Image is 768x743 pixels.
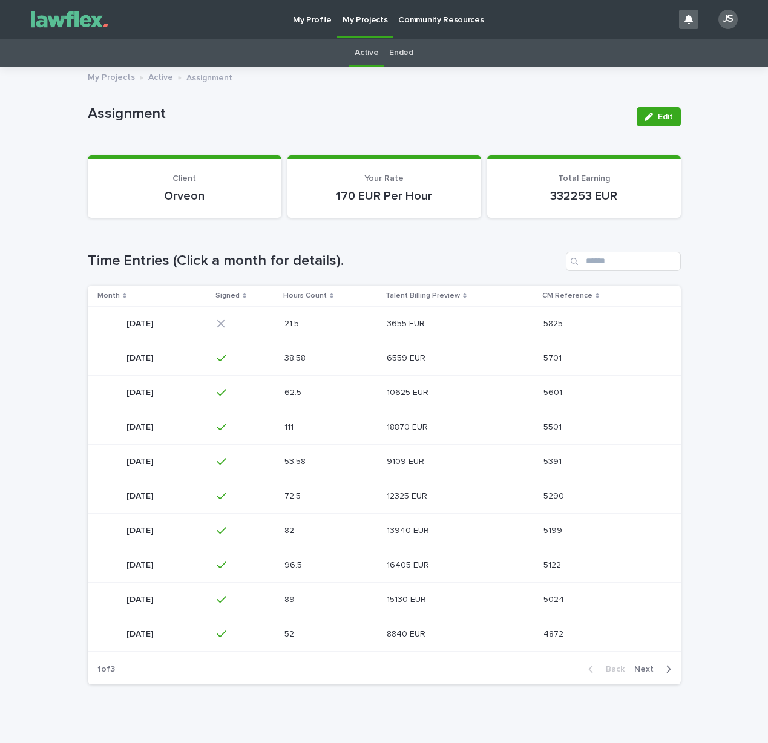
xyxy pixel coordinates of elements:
[658,113,673,121] span: Edit
[284,592,297,605] p: 89
[126,420,156,433] p: [DATE]
[543,420,564,433] p: 5501
[566,252,681,271] input: Search
[543,558,563,571] p: 5122
[387,523,432,536] p: 13940 EUR
[502,189,666,203] p: 332253 EUR
[284,627,297,640] p: 52
[387,489,430,502] p: 12325 EUR
[126,558,156,571] p: [DATE]
[284,454,308,467] p: 53.58
[102,189,267,203] p: Orveon
[88,105,627,123] p: Assignment
[284,489,303,502] p: 72.5
[579,664,629,675] button: Back
[126,454,156,467] p: [DATE]
[387,316,427,329] p: 3655 EUR
[387,454,427,467] p: 9109 EUR
[186,70,232,83] p: Assignment
[543,523,565,536] p: 5199
[355,39,378,67] a: Active
[283,289,327,303] p: Hours Count
[88,548,681,582] tr: [DATE][DATE] 96.596.5 16405 EUR16405 EUR 51225122
[387,420,430,433] p: 18870 EUR
[172,174,196,183] span: Client
[126,627,156,640] p: [DATE]
[88,479,681,513] tr: [DATE][DATE] 72.572.5 12325 EUR12325 EUR 52905290
[24,7,115,31] img: Gnvw4qrBSHOAfo8VMhG6
[88,582,681,617] tr: [DATE][DATE] 8989 15130 EUR15130 EUR 50245024
[126,489,156,502] p: [DATE]
[543,592,566,605] p: 5024
[543,351,564,364] p: 5701
[543,316,565,329] p: 5825
[387,592,428,605] p: 15130 EUR
[126,316,156,329] p: [DATE]
[542,289,592,303] p: CM Reference
[88,70,135,83] a: My Projects
[88,341,681,375] tr: [DATE][DATE] 38.5838.58 6559 EUR6559 EUR 57015701
[364,174,404,183] span: Your Rate
[543,454,564,467] p: 5391
[558,174,610,183] span: Total Earning
[387,627,428,640] p: 8840 EUR
[126,351,156,364] p: [DATE]
[126,385,156,398] p: [DATE]
[88,410,681,444] tr: [DATE][DATE] 111111 18870 EUR18870 EUR 55015501
[215,289,240,303] p: Signed
[284,385,304,398] p: 62.5
[284,420,296,433] p: 111
[88,617,681,651] tr: [DATE][DATE] 5252 8840 EUR8840 EUR 48724872
[599,665,625,673] span: Back
[88,252,561,270] h1: Time Entries (Click a month for details).
[97,289,120,303] p: Month
[637,107,681,126] button: Edit
[284,558,304,571] p: 96.5
[284,351,308,364] p: 38.58
[389,39,413,67] a: Ended
[88,513,681,548] tr: [DATE][DATE] 8282 13940 EUR13940 EUR 51995199
[387,385,431,398] p: 10625 EUR
[88,375,681,410] tr: [DATE][DATE] 62.562.5 10625 EUR10625 EUR 56015601
[88,655,125,684] p: 1 of 3
[386,289,460,303] p: Talent Billing Preview
[543,385,565,398] p: 5601
[126,592,156,605] p: [DATE]
[543,627,566,640] p: 4872
[148,70,173,83] a: Active
[88,306,681,341] tr: [DATE][DATE] 21.521.5 3655 EUR3655 EUR 58255825
[629,664,681,675] button: Next
[284,316,301,329] p: 21.5
[302,189,467,203] p: 170 EUR Per Hour
[126,523,156,536] p: [DATE]
[284,523,297,536] p: 82
[718,10,738,29] div: JS
[387,558,432,571] p: 16405 EUR
[387,351,428,364] p: 6559 EUR
[634,665,661,673] span: Next
[543,489,566,502] p: 5290
[88,444,681,479] tr: [DATE][DATE] 53.5853.58 9109 EUR9109 EUR 53915391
